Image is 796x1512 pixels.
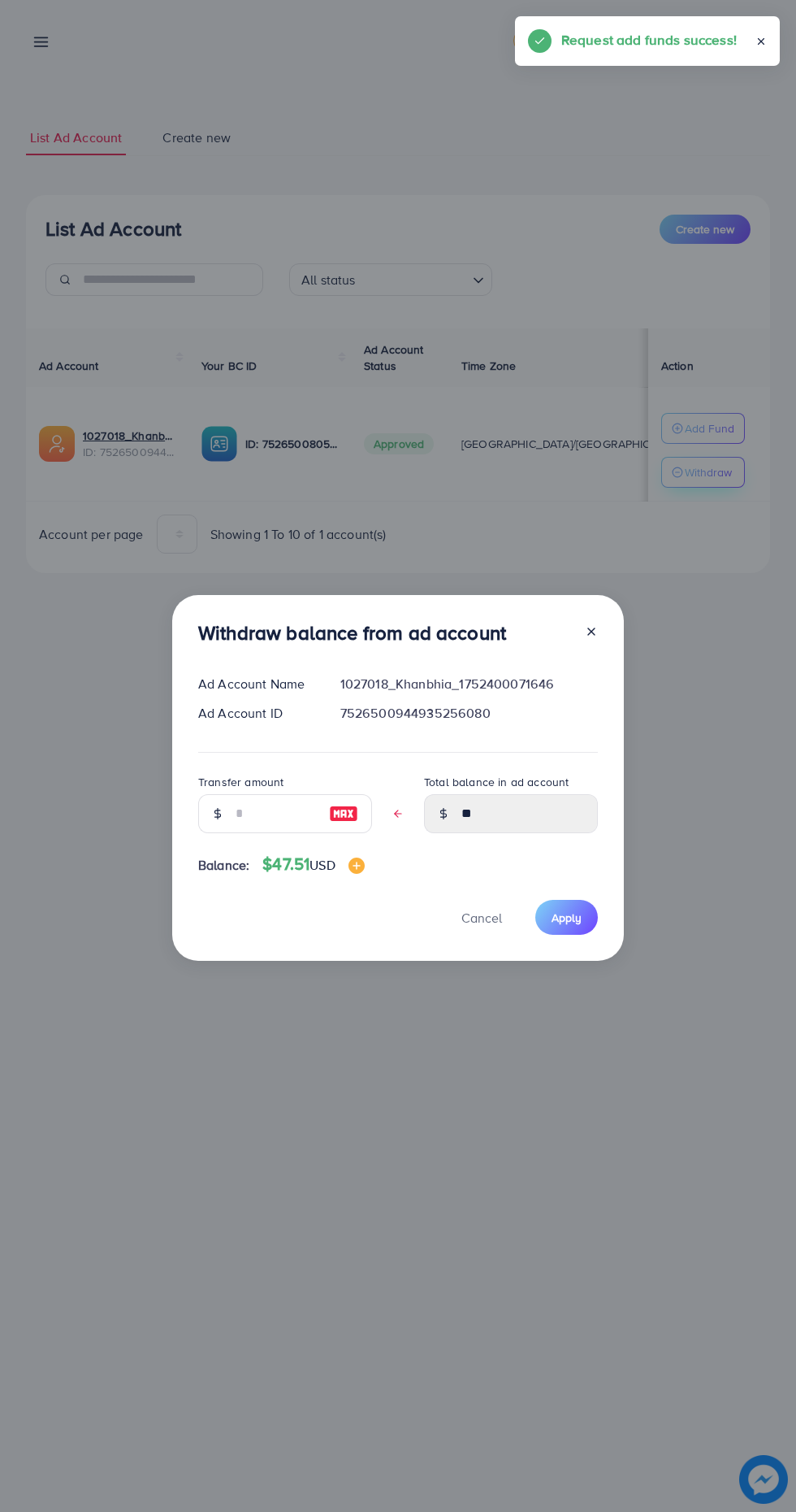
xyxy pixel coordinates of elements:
[348,858,365,874] img: image
[329,804,358,823] img: image
[461,909,502,927] span: Cancel
[561,29,737,50] h5: Request add funds success!
[535,900,598,935] button: Apply
[441,900,522,935] button: Cancel
[185,675,327,693] div: Ad Account Name
[198,856,249,875] span: Balance:
[185,704,327,723] div: Ad Account ID
[552,910,582,926] span: Apply
[424,774,569,790] label: Total balance in ad account
[327,675,611,693] div: 1027018_Khanbhia_1752400071646
[262,854,364,875] h4: $47.51
[327,704,611,723] div: 7526500944935256080
[309,856,335,874] span: USD
[198,774,283,790] label: Transfer amount
[198,621,506,645] h3: Withdraw balance from ad account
